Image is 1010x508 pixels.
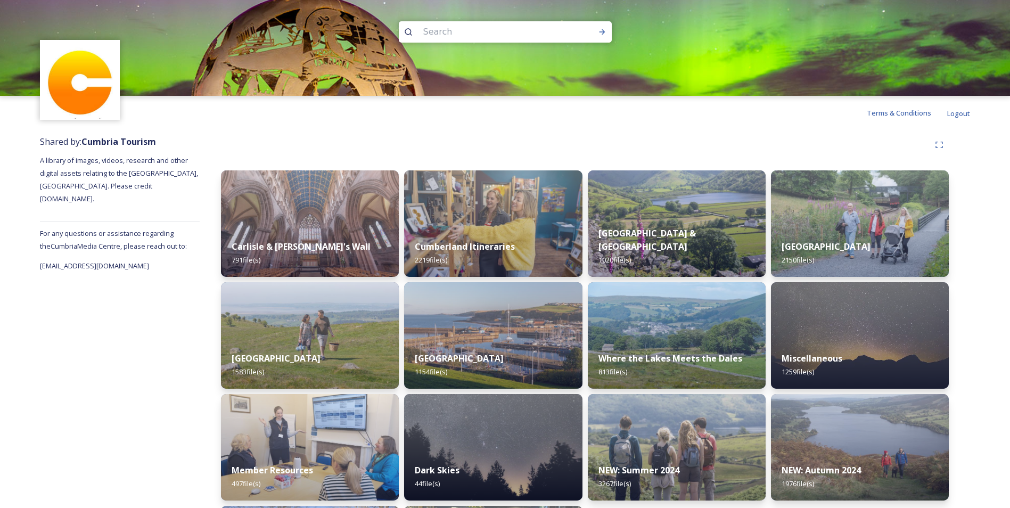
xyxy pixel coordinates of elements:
span: 813 file(s) [598,367,627,376]
img: Blea%2520Tarn%2520Star-Lapse%2520Loop.jpg [771,282,949,389]
span: 1583 file(s) [232,367,264,376]
img: PM204584.jpg [771,170,949,277]
span: 2219 file(s) [415,255,447,265]
span: 3267 file(s) [598,479,631,488]
strong: Cumberland Itineraries [415,241,515,252]
strong: Cumbria Tourism [81,136,156,148]
span: 44 file(s) [415,479,440,488]
a: Terms & Conditions [867,106,947,119]
span: 791 file(s) [232,255,260,265]
strong: [GEOGRAPHIC_DATA] [232,353,321,364]
span: 1020 file(s) [598,255,631,265]
span: Terms & Conditions [867,108,931,118]
img: Carlisle-couple-176.jpg [221,170,399,277]
img: Hartsop-222.jpg [588,170,766,277]
span: Logout [947,109,970,118]
span: 2150 file(s) [782,255,814,265]
strong: Miscellaneous [782,353,842,364]
img: Grange-over-sands-rail-250.jpg [221,282,399,389]
img: CUMBRIATOURISM_240715_PaulMitchell_WalnaScar_-56.jpg [588,394,766,501]
strong: NEW: Autumn 2024 [782,464,861,476]
input: Search [418,20,564,44]
img: 29343d7f-989b-46ee-a888-b1a2ee1c48eb.jpg [221,394,399,501]
img: Whitehaven-283.jpg [404,282,582,389]
span: Shared by: [40,136,156,148]
strong: [GEOGRAPHIC_DATA] & [GEOGRAPHIC_DATA] [598,227,696,252]
strong: Carlisle & [PERSON_NAME]'s Wall [232,241,371,252]
span: 1259 file(s) [782,367,814,376]
img: 8ef860cd-d990-4a0f-92be-bf1f23904a73.jpg [404,170,582,277]
img: images.jpg [42,42,119,119]
span: A library of images, videos, research and other digital assets relating to the [GEOGRAPHIC_DATA],... [40,155,200,203]
img: ca66e4d0-8177-4442-8963-186c5b40d946.jpg [771,394,949,501]
strong: Dark Skies [415,464,459,476]
strong: [GEOGRAPHIC_DATA] [415,353,504,364]
strong: Where the Lakes Meets the Dales [598,353,742,364]
span: For any questions or assistance regarding the Cumbria Media Centre, please reach out to: [40,228,187,251]
img: A7A07737.jpg [404,394,582,501]
strong: NEW: Summer 2024 [598,464,679,476]
strong: Member Resources [232,464,313,476]
strong: [GEOGRAPHIC_DATA] [782,241,871,252]
span: 1154 file(s) [415,367,447,376]
span: 1976 file(s) [782,479,814,488]
span: 497 file(s) [232,479,260,488]
img: Attract%2520and%2520Disperse%2520%28274%2520of%25201364%29.jpg [588,282,766,389]
span: [EMAIL_ADDRESS][DOMAIN_NAME] [40,261,149,271]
